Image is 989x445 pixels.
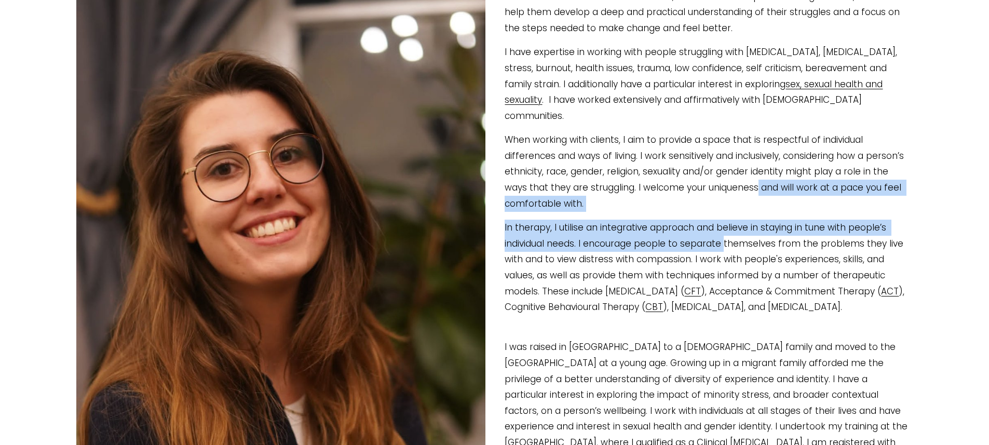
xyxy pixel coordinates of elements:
[76,220,913,315] p: In therapy, I utilise an integrative approach and believe in staying in tune with people’s indivi...
[684,285,701,298] a: CFT
[76,44,913,124] p: I have expertise in working with people struggling with [MEDICAL_DATA], [MEDICAL_DATA], stress, b...
[645,301,663,313] a: CBT
[76,132,913,211] p: When working with clients, I aim to provide a space that is respectful of individual differences ...
[881,285,899,298] a: ACT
